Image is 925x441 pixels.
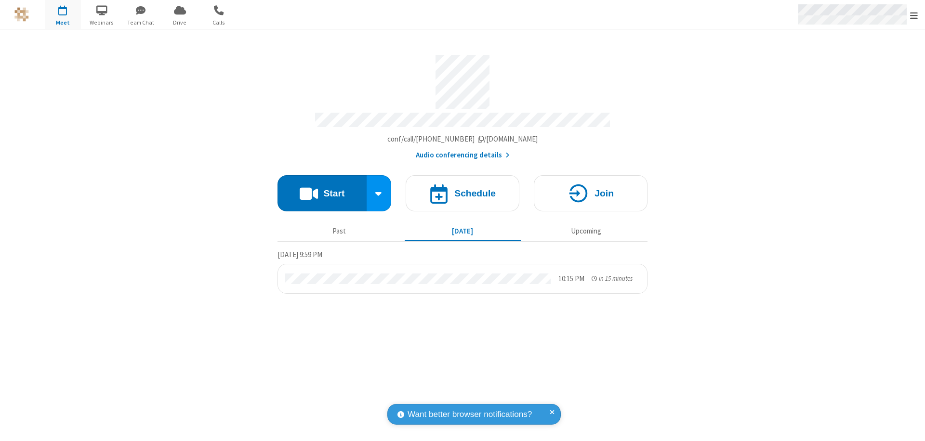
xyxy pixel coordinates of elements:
[416,150,510,161] button: Audio conferencing details
[123,18,159,27] span: Team Chat
[387,134,538,145] button: Copy my meeting room linkCopy my meeting room link
[408,408,532,421] span: Want better browser notifications?
[277,48,647,161] section: Account details
[406,175,519,211] button: Schedule
[454,189,496,198] h4: Schedule
[534,175,647,211] button: Join
[45,18,81,27] span: Meet
[595,189,614,198] h4: Join
[281,222,397,240] button: Past
[405,222,521,240] button: [DATE]
[599,274,633,283] span: in 15 minutes
[277,249,647,294] section: Today's Meetings
[367,175,392,211] div: Start conference options
[201,18,237,27] span: Calls
[162,18,198,27] span: Drive
[277,250,322,259] span: [DATE] 9:59 PM
[323,189,344,198] h4: Start
[558,273,584,285] div: 10:15 PM
[387,134,538,143] span: Copy my meeting room link
[84,18,120,27] span: Webinars
[528,222,644,240] button: Upcoming
[277,175,367,211] button: Start
[14,7,29,22] img: QA Selenium DO NOT DELETE OR CHANGE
